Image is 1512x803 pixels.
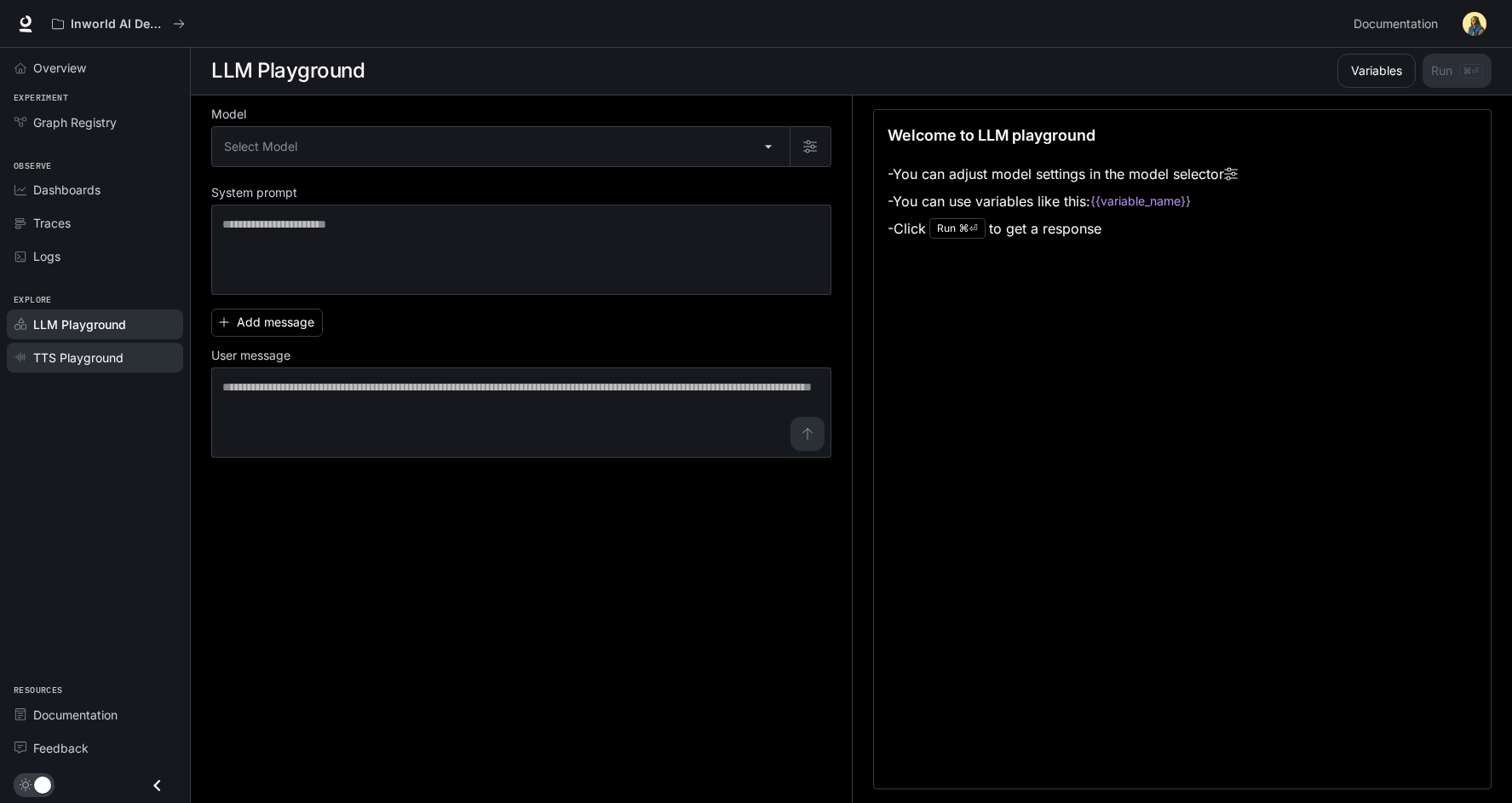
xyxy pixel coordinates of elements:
[7,309,183,339] a: LLM Playground
[1090,193,1191,210] code: {{variable_name}}
[33,181,101,199] span: Dashboards
[211,54,365,88] h1: LLM Playground
[1457,7,1492,41] button: User avatar
[33,739,89,757] span: Feedback
[7,175,183,205] a: Dashboards
[7,700,183,730] a: Documentation
[959,223,978,234] p: ⌘⏎
[44,7,193,41] button: All workspaces
[33,315,126,333] span: LLM Playground
[888,124,1095,147] p: Welcome to LLM playground
[34,775,51,794] span: Dark mode toggle
[1354,14,1438,35] span: Documentation
[71,17,166,32] p: Inworld AI Demos
[888,215,1238,242] li: - Click to get a response
[224,138,297,155] span: Select Model
[7,107,183,137] a: Graph Registry
[7,733,183,763] a: Feedback
[1463,12,1486,36] img: User avatar
[33,349,124,367] span: TTS Playground
[138,768,176,803] button: Close drawer
[7,241,183,271] a: Logs
[33,247,60,265] span: Logs
[33,214,71,232] span: Traces
[888,188,1238,215] li: - You can use variables like this:
[33,113,117,131] span: Graph Registry
[7,53,183,83] a: Overview
[211,108,246,120] p: Model
[33,706,118,724] span: Documentation
[7,343,183,373] a: TTS Playground
[888,160,1238,188] li: - You can adjust model settings in the model selector
[929,218,986,239] div: Run
[211,309,323,337] button: Add message
[7,208,183,238] a: Traces
[211,187,297,199] p: System prompt
[212,127,790,166] div: Select Model
[1337,54,1416,88] button: Variables
[211,350,290,361] p: User message
[1347,7,1451,41] a: Documentation
[33,59,86,77] span: Overview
